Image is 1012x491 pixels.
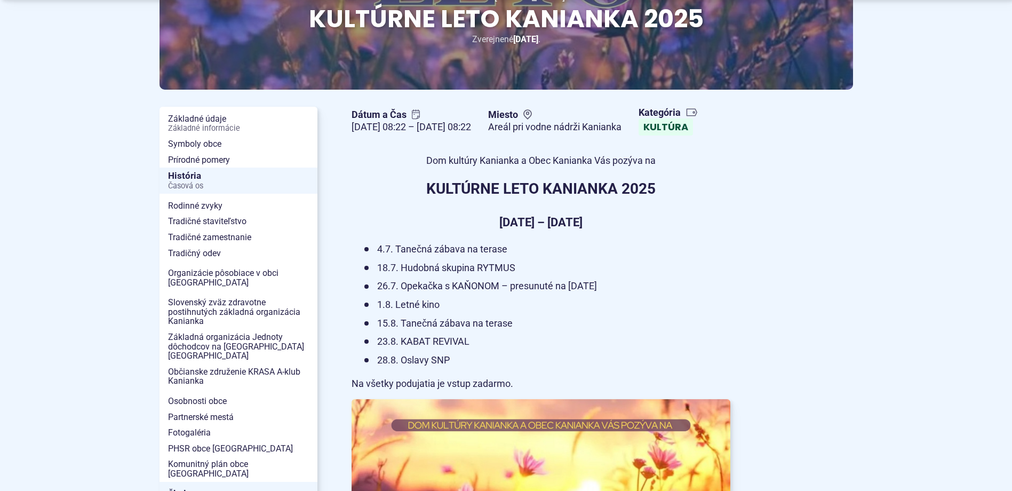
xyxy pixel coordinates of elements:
[364,241,730,258] li: 4.7. Tanečná zábava na terase
[168,265,309,290] span: Organizácie pôsobiace v obci [GEOGRAPHIC_DATA]
[364,334,730,350] li: 23.8. KABAT REVIVAL
[364,278,730,295] li: 26.7. Opekačka s KAŇONOM – presunuté na [DATE]
[168,393,309,409] span: Osobnosti obce
[160,229,317,245] a: Tradičné zamestnanie
[639,107,698,119] span: Kategória
[364,297,730,313] li: 1.8. Letné kino
[168,441,309,457] span: PHSR obce [GEOGRAPHIC_DATA]
[194,32,819,46] p: Zverejnené .
[168,124,309,133] span: Základné informácie
[364,352,730,369] li: 28.8. Oslavy SNP
[168,213,309,229] span: Tradičné staviteľstvo
[160,456,317,481] a: Komunitný plán obce [GEOGRAPHIC_DATA]
[513,34,538,44] span: [DATE]
[168,229,309,245] span: Tradičné zamestnanie
[168,364,309,389] span: Občianske združenie KRASA A-klub Kanianka
[160,168,317,194] a: HistóriaČasová os
[160,364,317,389] a: Občianske združenie KRASA A-klub Kanianka
[160,213,317,229] a: Tradičné staviteľstvo
[160,425,317,441] a: Fotogaléria
[488,109,621,121] span: Miesto
[168,425,309,441] span: Fotogaléria
[168,136,309,152] span: Symboly obce
[160,393,317,409] a: Osobnosti obce
[160,295,317,329] a: Slovenský zväz zdravotne postihnutých základná organizácia Kanianka
[160,152,317,168] a: Prírodné pomery
[160,198,317,214] a: Rodinné zvyky
[160,441,317,457] a: PHSR obce [GEOGRAPHIC_DATA]
[352,109,471,121] span: Dátum a Čas
[426,180,539,197] strong: KULTÚRNE LETO
[168,152,309,168] span: Prírodné pomery
[160,245,317,262] a: Tradičný odev
[639,118,693,136] a: Kultúra
[168,245,309,262] span: Tradičný odev
[364,315,730,332] li: 15.8. Tanečná zábava na terase
[168,198,309,214] span: Rodinné zvyky
[160,136,317,152] a: Symboly obce
[352,153,730,169] p: Dom kultúry Kanianka a Obec Kanianka Vás pozýva na
[168,295,309,329] span: Slovenský zväz zdravotne postihnutých základná organizácia Kanianka
[543,180,656,197] strong: KANIANKA 2025
[168,409,309,425] span: Partnerské mestá
[364,260,730,276] li: 18.7. Hudobná skupina RYTMUS
[168,329,309,364] span: Základná organizácia Jednoty dôchodcov na [GEOGRAPHIC_DATA] [GEOGRAPHIC_DATA]
[488,121,621,133] figcaption: Areál pri vodne nádrži Kanianka
[160,409,317,425] a: Partnerské mestá
[309,2,704,36] span: KULTÚRNE LETO KANIANKA 2025
[168,111,309,136] span: Základné údaje
[352,121,471,133] figcaption: [DATE] 08:22 – [DATE] 08:22
[352,376,730,392] p: Na všetky podujatia je vstup zadarmo.
[499,216,583,229] strong: [DATE] – [DATE]
[160,265,317,290] a: Organizácie pôsobiace v obci [GEOGRAPHIC_DATA]
[168,182,309,191] span: Časová os
[168,168,309,194] span: História
[160,111,317,136] a: Základné údajeZákladné informácie
[160,329,317,364] a: Základná organizácia Jednoty dôchodcov na [GEOGRAPHIC_DATA] [GEOGRAPHIC_DATA]
[168,456,309,481] span: Komunitný plán obce [GEOGRAPHIC_DATA]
